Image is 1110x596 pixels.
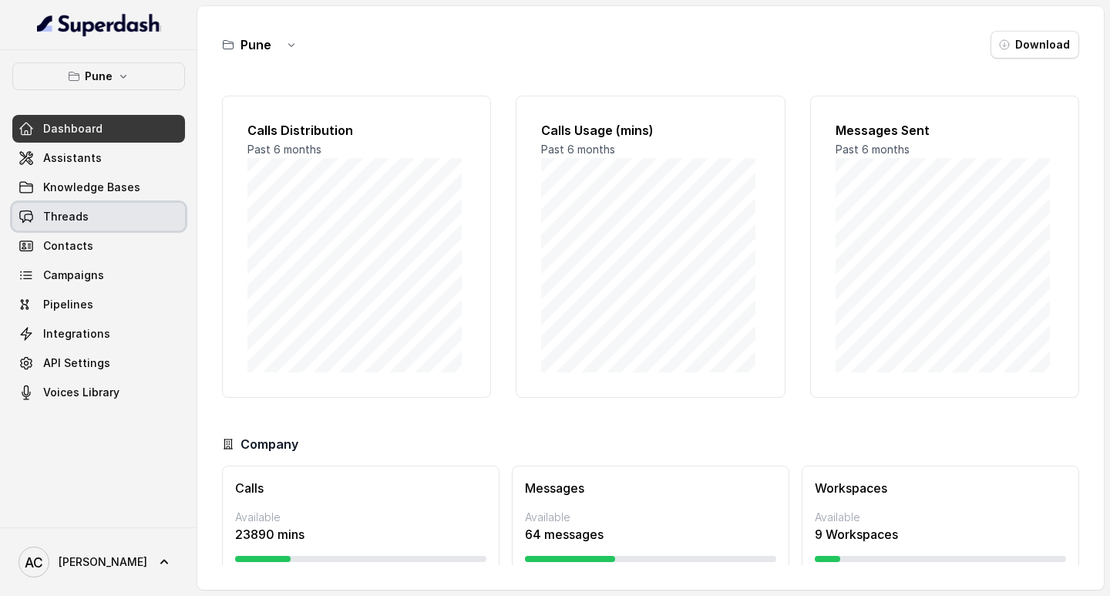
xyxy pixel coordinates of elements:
[235,525,486,544] p: 23890 mins
[836,121,1054,140] h2: Messages Sent
[541,121,759,140] h2: Calls Usage (mins)
[43,297,93,312] span: Pipelines
[247,143,321,156] span: Past 6 months
[12,291,185,318] a: Pipelines
[43,326,110,342] span: Integrations
[43,355,110,371] span: API Settings
[12,203,185,231] a: Threads
[12,144,185,172] a: Assistants
[12,62,185,90] button: Pune
[541,143,615,156] span: Past 6 months
[12,320,185,348] a: Integrations
[12,261,185,289] a: Campaigns
[25,554,43,571] text: AC
[43,150,102,166] span: Assistants
[43,121,103,136] span: Dashboard
[815,525,1066,544] p: 9 Workspaces
[525,525,776,544] p: 64 messages
[240,35,271,54] h3: Pune
[247,121,466,140] h2: Calls Distribution
[12,540,185,584] a: [PERSON_NAME]
[43,268,104,283] span: Campaigns
[240,435,298,453] h3: Company
[43,180,140,195] span: Knowledge Bases
[815,510,1066,525] p: Available
[815,479,1066,497] h3: Workspaces
[12,379,185,406] a: Voices Library
[43,385,119,400] span: Voices Library
[12,349,185,377] a: API Settings
[235,479,486,497] h3: Calls
[525,479,776,497] h3: Messages
[85,67,113,86] p: Pune
[991,31,1079,59] button: Download
[12,173,185,201] a: Knowledge Bases
[37,12,161,37] img: light.svg
[235,510,486,525] p: Available
[43,209,89,224] span: Threads
[43,238,93,254] span: Contacts
[12,115,185,143] a: Dashboard
[525,510,776,525] p: Available
[12,232,185,260] a: Contacts
[59,554,147,570] span: [PERSON_NAME]
[836,143,910,156] span: Past 6 months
